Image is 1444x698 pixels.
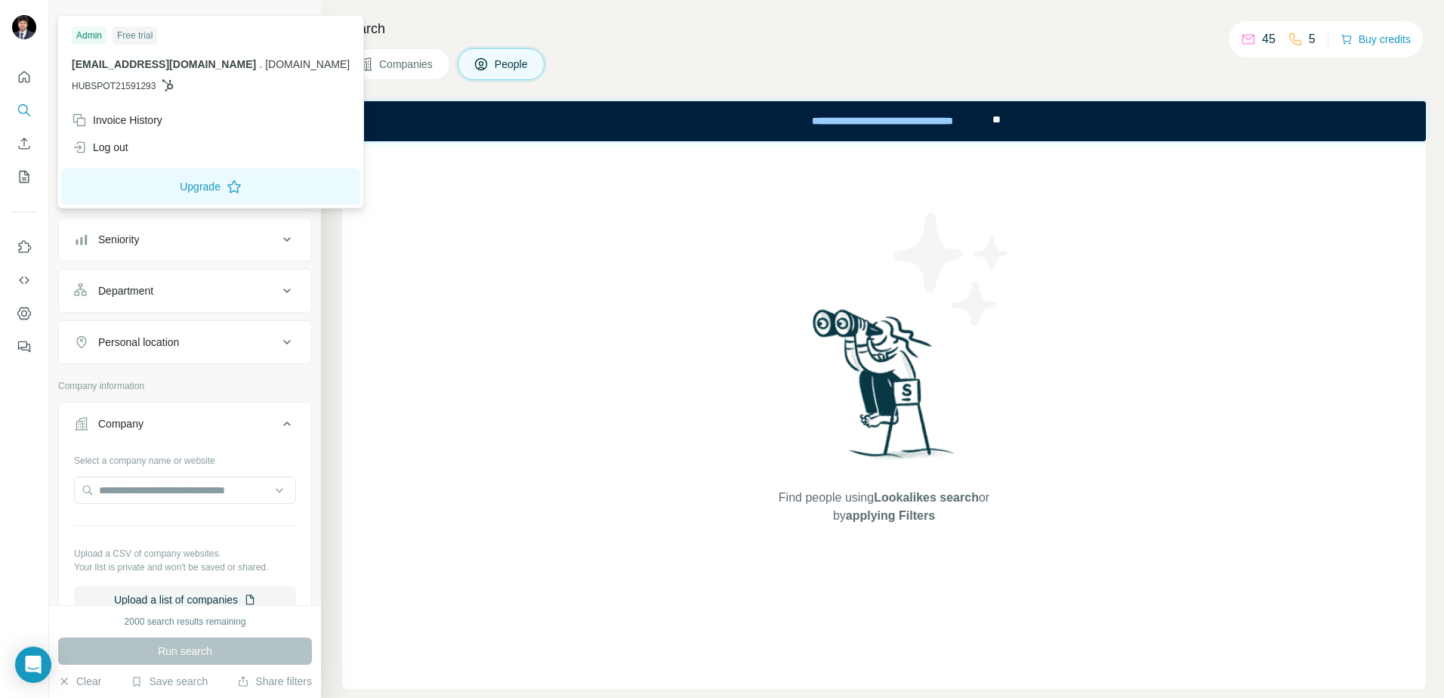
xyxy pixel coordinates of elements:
[59,406,311,448] button: Company
[12,333,36,360] button: Feedback
[72,113,162,128] div: Invoice History
[884,202,1020,338] img: Surfe Illustration - Stars
[125,615,246,629] div: 2000 search results remaining
[72,26,106,45] div: Admin
[12,15,36,39] img: Avatar
[98,283,153,298] div: Department
[1309,30,1316,48] p: 5
[763,489,1004,525] span: Find people using or by
[806,305,963,474] img: Surfe Illustration - Woman searching with binoculars
[74,448,296,468] div: Select a company name or website
[874,491,979,504] span: Lookalikes search
[1341,29,1411,50] button: Buy credits
[58,14,106,27] div: New search
[259,58,262,70] span: .
[74,586,296,613] button: Upload a list of companies
[58,674,101,689] button: Clear
[237,674,312,689] button: Share filters
[59,273,311,309] button: Department
[98,416,143,431] div: Company
[379,57,434,72] span: Companies
[98,335,179,350] div: Personal location
[263,9,321,32] button: Hide
[265,58,350,70] span: [DOMAIN_NAME]
[12,130,36,157] button: Enrich CSV
[15,647,51,683] div: Open Intercom Messenger
[342,18,1426,39] h4: Search
[59,221,311,258] button: Seniority
[342,101,1426,141] iframe: Banner
[72,79,156,93] span: HUBSPOT21591293
[12,267,36,294] button: Use Surfe API
[131,674,208,689] button: Save search
[1262,30,1276,48] p: 45
[12,300,36,327] button: Dashboard
[74,547,296,561] p: Upload a CSV of company websites.
[58,379,312,393] p: Company information
[12,233,36,261] button: Use Surfe on LinkedIn
[12,97,36,124] button: Search
[113,26,157,45] div: Free trial
[74,561,296,574] p: Your list is private and won't be saved or shared.
[12,163,36,190] button: My lists
[59,324,311,360] button: Personal location
[72,140,128,155] div: Log out
[98,232,139,247] div: Seniority
[12,63,36,91] button: Quick start
[72,58,256,70] span: [EMAIL_ADDRESS][DOMAIN_NAME]
[495,57,529,72] span: People
[61,168,360,205] button: Upgrade
[846,509,935,522] span: applying Filters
